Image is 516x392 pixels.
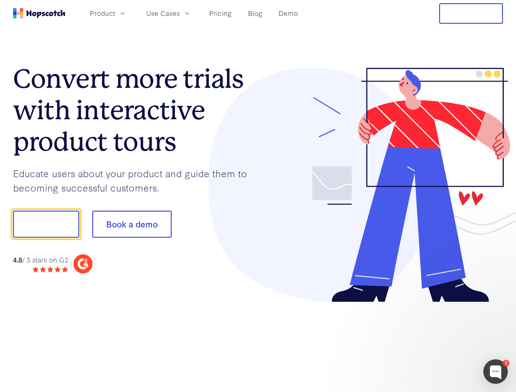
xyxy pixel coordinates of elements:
button: Use Cases [141,7,196,20]
p: Educate users about your product and guide them to becoming successful customers. [13,166,258,194]
button: Free Trial [439,3,503,24]
a: Pricing [206,7,235,20]
button: Product [85,7,132,20]
div: / 5 stars on G2 [13,255,68,265]
div: 1 [503,360,509,367]
a: Home [13,8,65,18]
a: Blog [245,7,266,20]
strong: 4.8 [13,255,22,264]
button: Show me! [13,211,79,238]
a: Demo [275,7,301,20]
span: Product [90,8,115,18]
button: Book a demo [92,211,172,238]
span: Use Cases [146,8,180,18]
h1: Convert more trials with interactive product tours [13,63,258,157]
